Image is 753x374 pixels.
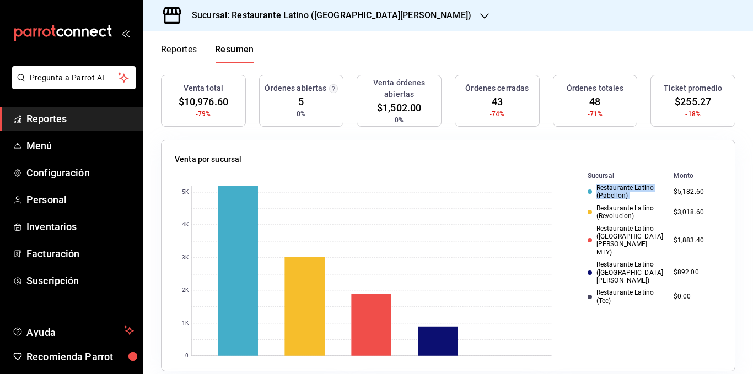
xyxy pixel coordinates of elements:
div: Restaurante Latino ([GEOGRAPHIC_DATA][PERSON_NAME] MTY) [588,225,665,257]
span: $1,502.00 [377,100,421,115]
h3: Órdenes totales [567,83,624,94]
a: Pregunta a Parrot AI [8,80,136,91]
span: -71% [588,109,603,119]
td: $1,883.40 [669,223,722,259]
span: 0% [297,109,305,119]
span: Ayuda [26,324,120,337]
span: Configuración [26,165,134,180]
span: -79% [196,109,211,119]
td: $3,018.60 [669,202,722,223]
text: 5K [182,189,189,196]
button: Resumen [215,44,254,63]
td: $5,182.60 [669,182,722,202]
span: Recomienda Parrot [26,349,134,364]
text: 4K [182,222,189,228]
button: Reportes [161,44,197,63]
th: Sucursal [570,170,669,182]
span: Suscripción [26,273,134,288]
button: Pregunta a Parrot AI [12,66,136,89]
h3: Ticket promedio [664,83,722,94]
p: Venta por sucursal [175,154,241,165]
span: 48 [589,94,600,109]
div: Restaurante Latino (Tec) [588,289,665,305]
div: Restaurante Latino (Revolucion) [588,204,665,220]
h3: Venta órdenes abiertas [362,77,437,100]
span: Facturación [26,246,134,261]
span: Pregunta a Parrot AI [30,72,119,84]
span: Menú [26,138,134,153]
button: open_drawer_menu [121,29,130,37]
text: 0 [185,353,189,359]
text: 3K [182,255,189,261]
text: 2K [182,288,189,294]
div: Restaurante Latino (Pabellon) [588,184,665,200]
span: -18% [685,109,701,119]
text: 1K [182,321,189,327]
div: Restaurante Latino ([GEOGRAPHIC_DATA][PERSON_NAME]) [588,261,665,284]
span: $10,976.60 [179,94,228,109]
span: Personal [26,192,134,207]
h3: Sucursal: Restaurante Latino ([GEOGRAPHIC_DATA][PERSON_NAME]) [183,9,471,22]
span: Inventarios [26,219,134,234]
td: $0.00 [669,286,722,307]
div: navigation tabs [161,44,254,63]
h3: Venta total [184,83,223,94]
span: 0% [395,115,404,125]
h3: Órdenes abiertas [265,83,326,94]
h3: Órdenes cerradas [465,83,529,94]
span: 5 [298,94,304,109]
span: -74% [490,109,505,119]
th: Monto [669,170,722,182]
span: Reportes [26,111,134,126]
span: $255.27 [675,94,711,109]
td: $892.00 [669,258,722,286]
span: 43 [492,94,503,109]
